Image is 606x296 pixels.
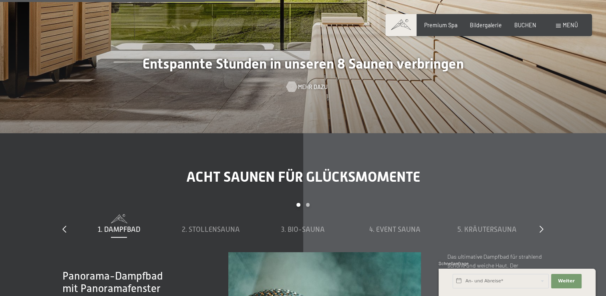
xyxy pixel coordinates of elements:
span: Menü [563,22,578,28]
span: Panorama-Dampfbad mit Panoramafenster [62,270,163,295]
span: 5. Kräutersauna [457,225,516,233]
div: Carousel Page 2 [306,203,310,207]
span: Schnellanfrage [439,261,469,266]
span: 1. Dampfbad [98,225,140,233]
button: Weiter [551,274,582,288]
div: Carousel Pagination [73,203,533,214]
a: Bildergalerie [470,22,502,28]
span: 3. Bio-Sauna [281,225,325,233]
a: BUCHEN [514,22,536,28]
span: Weiter [558,278,575,284]
span: 4. Event Sauna [369,225,421,233]
div: Carousel Page 1 (Current Slide) [296,203,300,207]
span: 2. Stollensauna [182,225,240,233]
a: Premium Spa [424,22,457,28]
span: Mehr dazu [298,83,328,91]
span: Acht Saunen für Glücksmomente [186,168,420,185]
